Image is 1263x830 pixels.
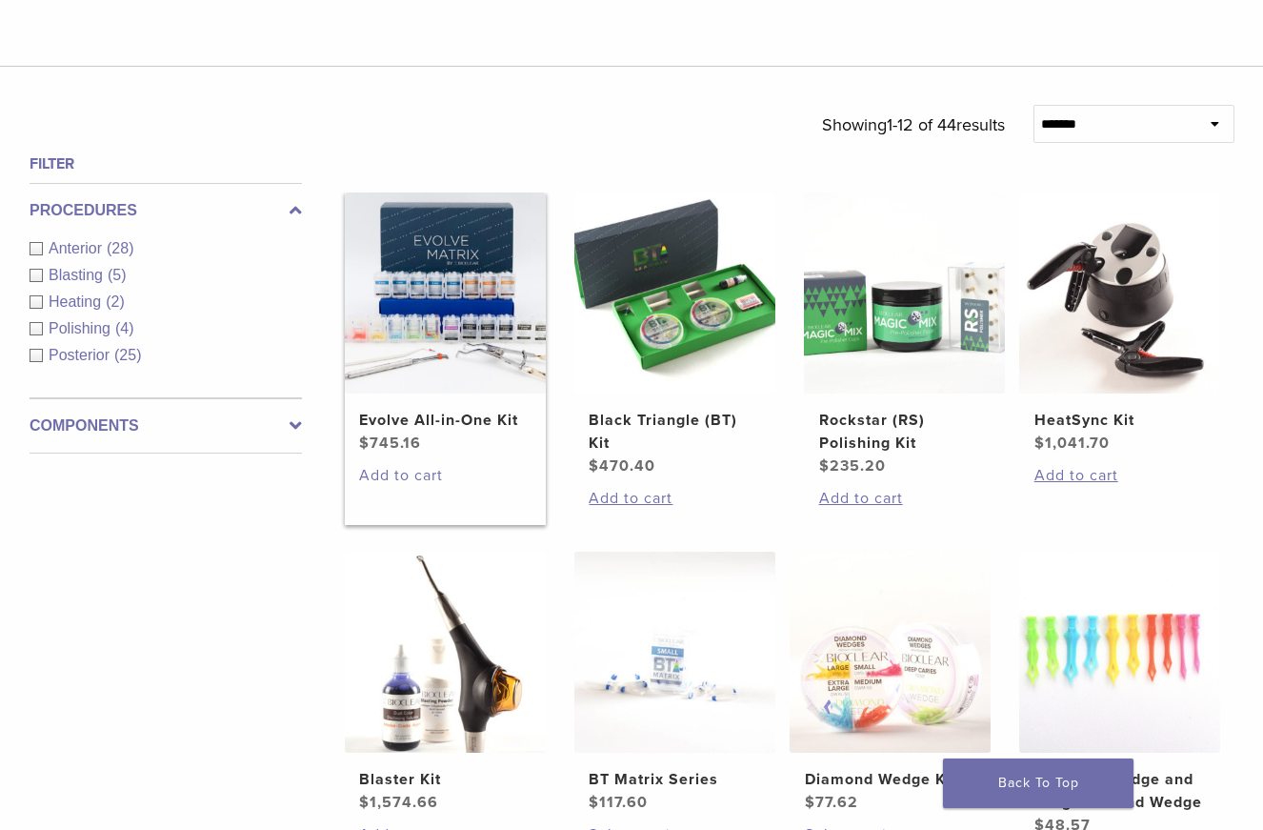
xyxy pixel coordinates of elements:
[805,793,858,812] bdi: 77.62
[574,192,775,394] img: Black Triangle (BT) Kit
[1034,464,1205,487] a: Add to cart: “HeatSync Kit”
[790,552,991,753] img: Diamond Wedge Kits
[589,456,599,476] span: $
[589,409,759,455] h2: Black Triangle (BT) Kit
[822,105,1005,145] p: Showing results
[887,114,956,135] span: 1-12 of 44
[819,456,830,476] span: $
[1034,434,1045,453] span: $
[589,487,759,510] a: Add to cart: “Black Triangle (BT) Kit”
[359,793,370,812] span: $
[106,294,125,310] span: (2)
[359,434,370,453] span: $
[49,267,108,283] span: Blasting
[49,347,114,363] span: Posterior
[1019,192,1220,455] a: HeatSync KitHeatSync Kit $1,041.70
[49,320,115,336] span: Polishing
[49,240,107,256] span: Anterior
[345,192,546,394] img: Evolve All-in-One Kit
[943,759,1133,808] a: Back To Top
[589,768,759,791] h2: BT Matrix Series
[359,793,438,812] bdi: 1,574.66
[589,793,599,812] span: $
[30,152,302,175] h4: Filter
[345,552,546,753] img: Blaster Kit
[49,294,106,310] span: Heating
[574,552,775,814] a: BT Matrix SeriesBT Matrix Series $117.60
[805,768,975,791] h2: Diamond Wedge Kits
[30,199,302,222] label: Procedures
[805,793,815,812] span: $
[804,192,1005,477] a: Rockstar (RS) Polishing KitRockstar (RS) Polishing Kit $235.20
[345,192,546,455] a: Evolve All-in-One KitEvolve All-in-One Kit $745.16
[107,240,133,256] span: (28)
[574,192,775,477] a: Black Triangle (BT) KitBlack Triangle (BT) Kit $470.40
[1034,409,1205,432] h2: HeatSync Kit
[359,434,421,453] bdi: 745.16
[819,487,990,510] a: Add to cart: “Rockstar (RS) Polishing Kit”
[108,267,127,283] span: (5)
[589,456,655,476] bdi: 470.40
[30,415,302,437] label: Components
[114,347,141,363] span: (25)
[1019,192,1220,394] img: HeatSync Kit
[589,793,648,812] bdi: 117.60
[819,409,990,455] h2: Rockstar (RS) Polishing Kit
[359,409,530,432] h2: Evolve All-in-One Kit
[359,464,530,487] a: Add to cart: “Evolve All-in-One Kit”
[359,768,530,791] h2: Blaster Kit
[790,552,991,814] a: Diamond Wedge KitsDiamond Wedge Kits $77.62
[1019,552,1220,753] img: Diamond Wedge and Long Diamond Wedge
[345,552,546,814] a: Blaster KitBlaster Kit $1,574.66
[115,320,134,336] span: (4)
[804,192,1005,394] img: Rockstar (RS) Polishing Kit
[574,552,775,753] img: BT Matrix Series
[1034,434,1110,453] bdi: 1,041.70
[819,456,886,476] bdi: 235.20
